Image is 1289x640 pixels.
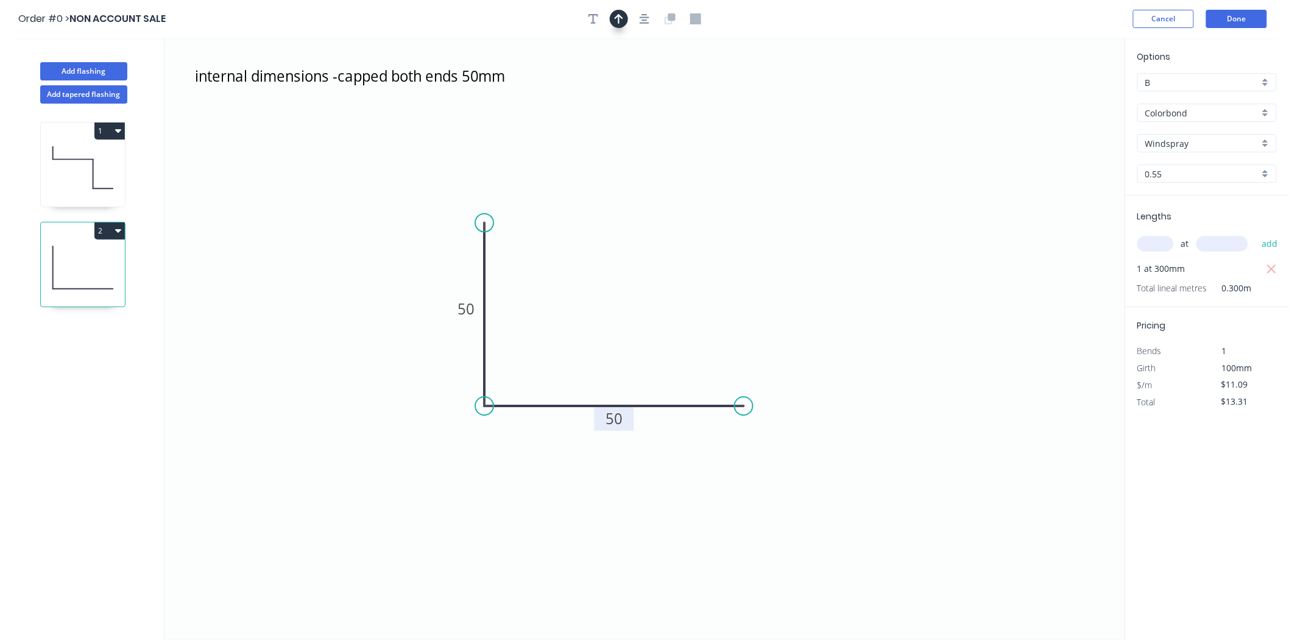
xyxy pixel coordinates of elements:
span: Bends [1137,345,1162,357]
span: 1 at 300mm [1137,260,1185,277]
button: 1 [94,123,125,140]
span: at [1181,235,1189,252]
tspan: 50 [606,408,623,428]
span: 1 [1222,345,1227,357]
tspan: 50 [457,299,475,319]
input: Price level [1145,76,1259,89]
button: Add tapered flashing [40,85,127,104]
span: NON ACCOUNT SALE [69,12,166,26]
button: Done [1206,10,1267,28]
span: Total [1137,396,1156,408]
textarea: internal dimensions -capped both ends 50mm [192,63,587,108]
input: Thickness [1145,168,1259,180]
span: 0.300m [1207,280,1252,297]
input: Colour [1145,137,1259,150]
span: Options [1137,51,1171,63]
button: add [1255,233,1284,254]
span: $/m [1137,379,1153,391]
span: Total lineal metres [1137,280,1207,297]
button: Cancel [1133,10,1194,28]
input: Material [1145,107,1259,119]
button: Add flashing [40,62,127,80]
span: 100mm [1222,362,1252,374]
span: Girth [1137,362,1156,374]
span: Lengths [1137,210,1172,222]
span: Order #0 > [18,12,69,26]
span: Pricing [1137,319,1166,332]
button: 2 [94,222,125,240]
